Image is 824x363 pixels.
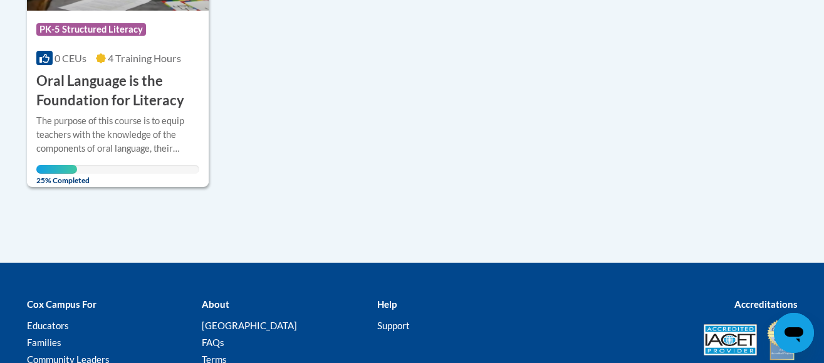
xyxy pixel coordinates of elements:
a: Support [377,320,410,331]
a: Families [27,337,61,348]
img: Accredited IACET® Provider [704,324,757,355]
b: Cox Campus For [27,298,96,310]
b: Help [377,298,397,310]
b: Accreditations [734,298,798,310]
a: [GEOGRAPHIC_DATA] [202,320,297,331]
span: 4 Training Hours [108,52,181,64]
div: Your progress [36,165,77,174]
a: FAQs [202,337,224,348]
h3: Oral Language is the Foundation for Literacy [36,71,200,110]
span: PK-5 Structured Literacy [36,23,146,36]
a: Educators [27,320,69,331]
iframe: Button to launch messaging window [774,313,814,353]
div: The purpose of this course is to equip teachers with the knowledge of the components of oral lang... [36,114,200,155]
b: About [202,298,229,310]
span: 0 CEUs [55,52,86,64]
img: IDA® Accredited [766,318,798,362]
span: 25% Completed [36,165,77,185]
